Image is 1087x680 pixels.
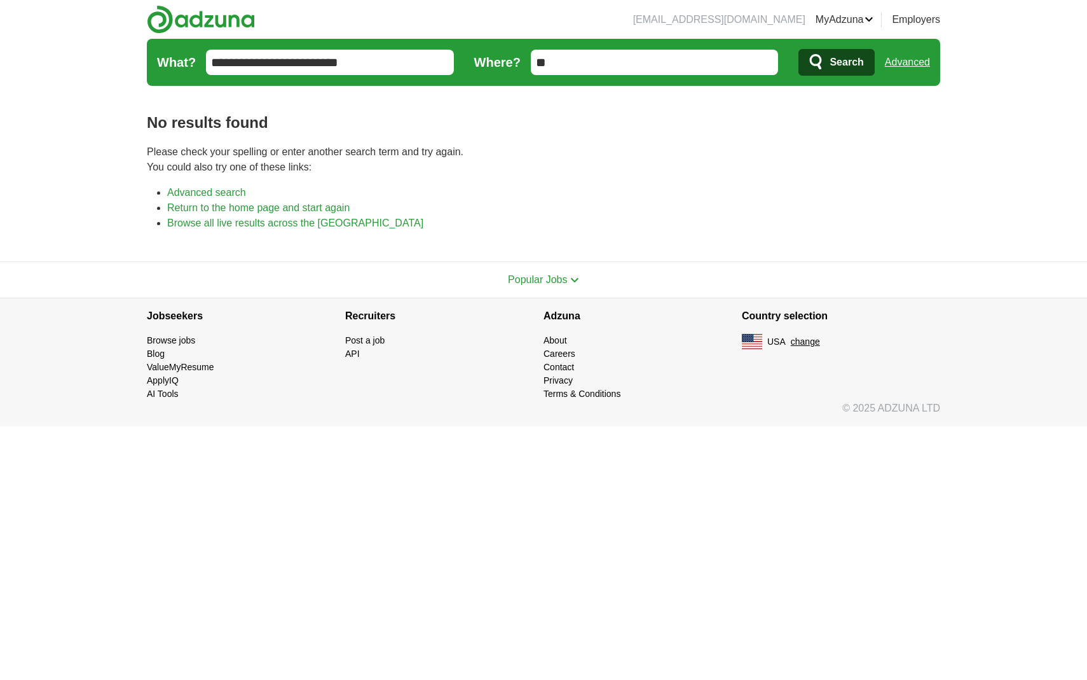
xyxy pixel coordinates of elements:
img: Adzuna logo [147,5,255,34]
a: Advanced search [167,187,246,198]
span: Search [830,50,863,75]
img: toggle icon [570,277,579,283]
a: About [543,335,567,345]
span: Popular Jobs [508,274,567,285]
a: Browse all live results across the [GEOGRAPHIC_DATA] [167,218,423,228]
a: Advanced [885,50,930,75]
a: Browse jobs [147,335,195,345]
a: Blog [147,349,165,359]
a: ValueMyResume [147,362,214,372]
a: ApplyIQ [147,375,179,385]
a: Return to the home page and start again [167,202,350,213]
a: API [345,349,360,359]
a: Contact [543,362,574,372]
a: Employers [892,12,940,27]
a: Careers [543,349,575,359]
label: What? [157,53,196,72]
a: Terms & Conditions [543,389,620,399]
h4: Country selection [742,298,940,334]
h1: No results found [147,111,940,134]
li: [EMAIL_ADDRESS][DOMAIN_NAME] [633,12,805,27]
button: Search [798,49,874,76]
span: USA [767,335,786,349]
label: Where? [474,53,521,72]
a: Privacy [543,375,573,385]
a: Post a job [345,335,385,345]
a: AI Tools [147,389,179,399]
div: © 2025 ADZUNA LTD [137,401,950,426]
img: US flag [742,334,762,349]
a: MyAdzuna [816,12,874,27]
button: change [791,335,820,349]
p: Please check your spelling or enter another search term and try again. You could also try one of ... [147,144,940,175]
